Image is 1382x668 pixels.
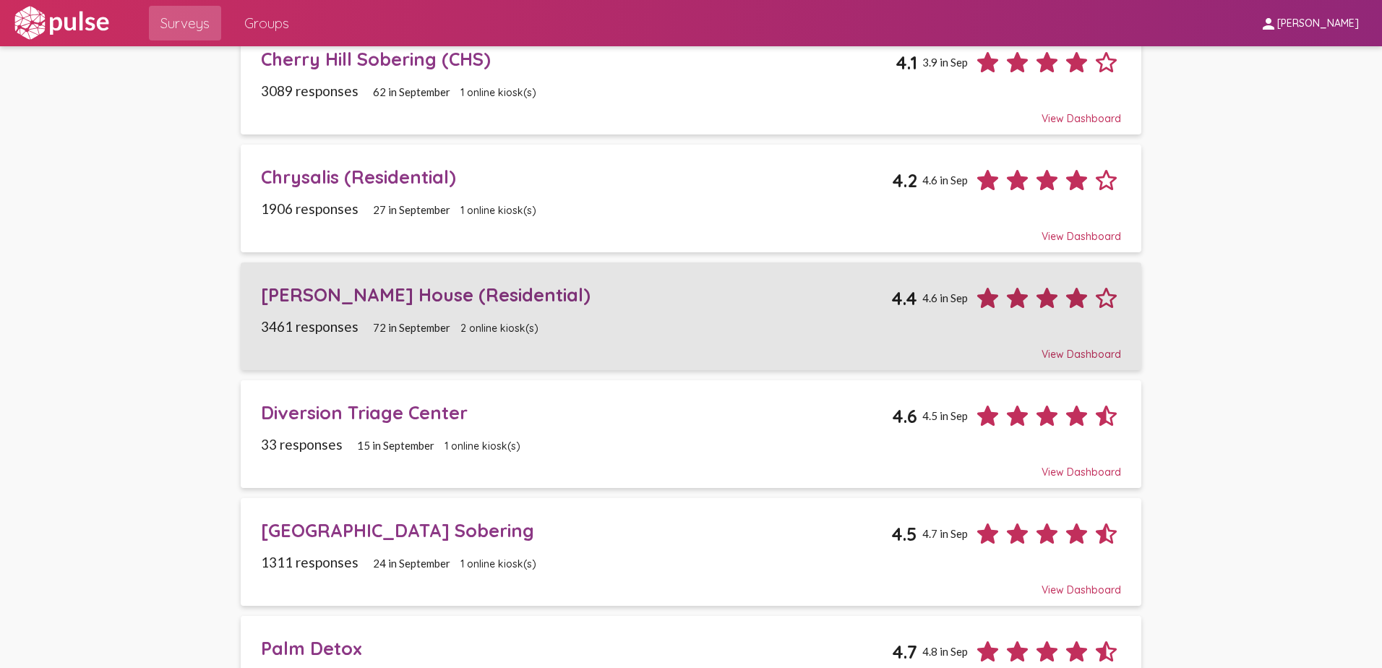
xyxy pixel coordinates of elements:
[261,570,1122,596] div: View Dashboard
[261,99,1122,125] div: View Dashboard
[460,86,536,99] span: 1 online kiosk(s)
[261,519,892,541] div: [GEOGRAPHIC_DATA] Sobering
[1260,15,1277,33] mat-icon: person
[241,498,1141,606] a: [GEOGRAPHIC_DATA] Sobering4.54.7 in Sep1311 responses24 in September1 online kiosk(s)View Dashboard
[922,527,968,540] span: 4.7 in Sep
[892,405,917,427] span: 4.6
[261,48,896,70] div: Cherry Hill Sobering (CHS)
[261,318,359,335] span: 3461 responses
[892,641,917,663] span: 4.7
[261,82,359,99] span: 3089 responses
[261,283,892,306] div: [PERSON_NAME] House (Residential)
[244,10,289,36] span: Groups
[922,174,968,187] span: 4.6 in Sep
[261,436,343,453] span: 33 responses
[233,6,301,40] a: Groups
[12,5,111,41] img: white-logo.svg
[891,287,917,309] span: 4.4
[149,6,221,40] a: Surveys
[261,401,893,424] div: Diversion Triage Center
[922,56,968,69] span: 3.9 in Sep
[896,51,917,74] span: 4.1
[460,557,536,570] span: 1 online kiosk(s)
[261,166,893,188] div: Chrysalis (Residential)
[1277,17,1359,30] span: [PERSON_NAME]
[241,262,1141,370] a: [PERSON_NAME] House (Residential)4.44.6 in Sep3461 responses72 in September2 online kiosk(s)View ...
[922,645,968,658] span: 4.8 in Sep
[891,523,917,545] span: 4.5
[892,169,917,192] span: 4.2
[373,203,450,216] span: 27 in September
[241,380,1141,488] a: Diversion Triage Center4.64.5 in Sep33 responses15 in September1 online kiosk(s)View Dashboard
[241,27,1141,134] a: Cherry Hill Sobering (CHS)4.13.9 in Sep3089 responses62 in September1 online kiosk(s)View Dashboard
[460,322,538,335] span: 2 online kiosk(s)
[373,557,450,570] span: 24 in September
[261,453,1122,479] div: View Dashboard
[261,554,359,570] span: 1311 responses
[373,321,450,334] span: 72 in September
[261,637,893,659] div: Palm Detox
[445,440,520,453] span: 1 online kiosk(s)
[160,10,210,36] span: Surveys
[261,335,1122,361] div: View Dashboard
[373,85,450,98] span: 62 in September
[261,217,1122,243] div: View Dashboard
[922,409,968,422] span: 4.5 in Sep
[261,200,359,217] span: 1906 responses
[1248,9,1370,36] button: [PERSON_NAME]
[922,291,968,304] span: 4.6 in Sep
[241,145,1141,252] a: Chrysalis (Residential)4.24.6 in Sep1906 responses27 in September1 online kiosk(s)View Dashboard
[357,439,434,452] span: 15 in September
[460,204,536,217] span: 1 online kiosk(s)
